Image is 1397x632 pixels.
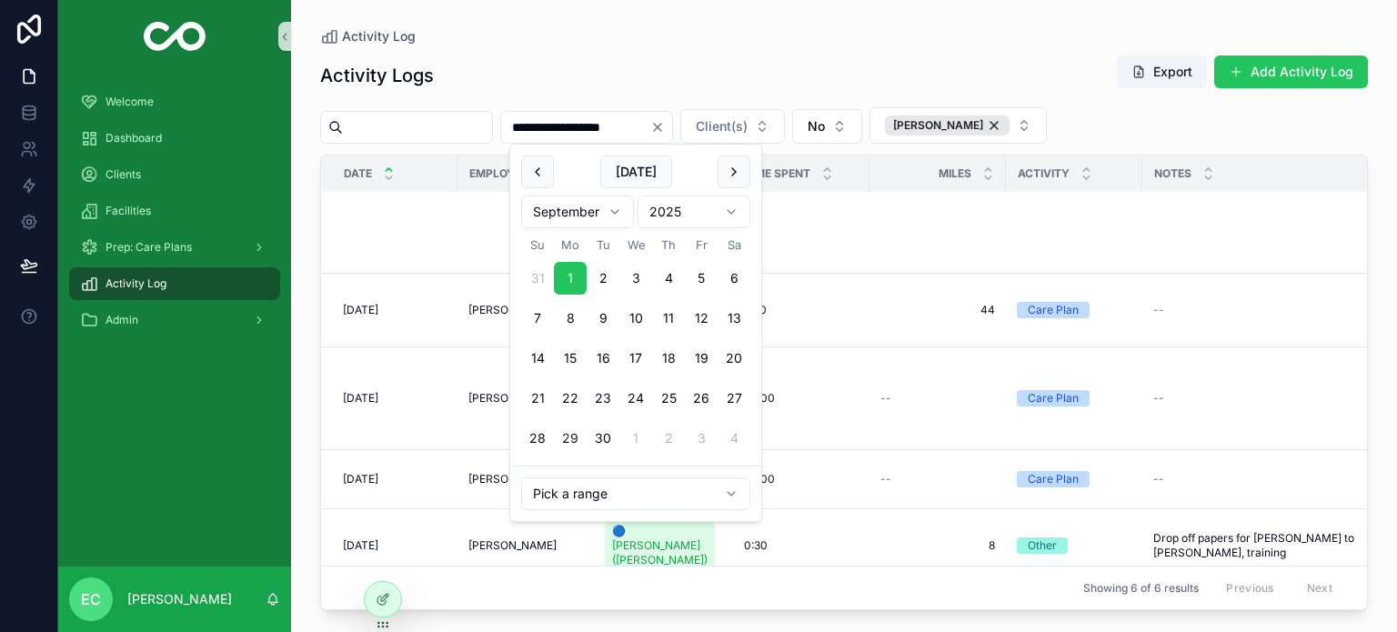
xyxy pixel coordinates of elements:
[652,236,685,255] th: Thursday
[106,313,138,327] span: Admin
[343,303,378,317] span: [DATE]
[320,27,416,45] a: Activity Log
[808,117,825,135] span: No
[1153,391,1164,406] span: --
[619,262,652,295] button: Wednesday, September 3rd, 2025
[69,304,280,336] a: Admin
[745,166,810,181] span: Time Spent
[521,342,554,375] button: Sunday, September 14th, 2025
[343,391,447,406] a: [DATE]
[468,472,557,487] span: [PERSON_NAME]
[587,342,619,375] button: Tuesday, September 16th, 2025
[605,520,715,571] a: 🔵 [PERSON_NAME] ([PERSON_NAME])
[587,422,619,455] button: Tuesday, September 30th, 2025
[685,422,718,455] button: Friday, October 3rd, 2025
[521,302,554,335] button: Sunday, September 7th, 2025
[106,204,151,218] span: Facilities
[1017,302,1131,318] a: Care Plan
[718,262,750,295] button: Saturday, September 6th, 2025
[468,538,583,553] a: [PERSON_NAME]
[106,95,154,109] span: Welcome
[880,472,891,487] span: --
[106,167,141,182] span: Clients
[696,117,748,135] span: Client(s)
[343,303,447,317] a: [DATE]
[106,131,162,145] span: Dashboard
[718,422,750,455] button: Saturday, October 4th, 2025
[685,262,718,295] button: Friday, September 5th, 2025
[893,118,983,133] span: [PERSON_NAME]
[521,236,554,255] th: Sunday
[600,155,672,188] button: [DATE]
[880,538,995,553] a: 8
[939,166,971,181] span: Miles
[554,382,587,415] button: Monday, September 22nd, 2025
[1017,471,1131,487] a: Care Plan
[1214,55,1368,88] button: Add Activity Log
[144,22,206,51] img: App logo
[342,27,416,45] span: Activity Log
[685,302,718,335] button: Friday, September 12th, 2025
[1153,472,1164,487] span: --
[1153,303,1164,317] span: --
[127,590,232,608] p: [PERSON_NAME]
[81,588,101,610] span: EC
[1018,166,1070,181] span: Activity
[1028,471,1079,487] div: Care Plan
[650,120,672,135] button: Clear
[587,236,619,255] th: Tuesday
[587,382,619,415] button: Tuesday, September 23rd, 2025
[744,538,859,553] a: 0:30
[468,303,583,317] a: [PERSON_NAME]
[652,382,685,415] button: Thursday, September 25th, 2025
[69,122,280,155] a: Dashboard
[468,538,557,553] span: [PERSON_NAME]
[1028,302,1079,318] div: Care Plan
[587,262,619,295] button: Tuesday, September 2nd, 2025
[869,107,1047,144] button: Select Button
[521,477,750,510] button: Relative time
[880,303,995,317] a: 44
[1154,166,1191,181] span: Notes
[885,115,1010,135] button: Unselect 5
[344,166,372,181] span: Date
[792,109,862,144] button: Select Button
[718,236,750,255] th: Saturday
[106,240,192,255] span: Prep: Care Plans
[1017,537,1131,554] a: Other
[605,517,722,575] a: 🔵 [PERSON_NAME] ([PERSON_NAME])
[1028,390,1079,406] div: Care Plan
[554,262,587,295] button: Monday, September 1st, 2025, selected
[1017,390,1131,406] a: Care Plan
[619,302,652,335] button: Wednesday, September 10th, 2025
[69,267,280,300] a: Activity Log
[718,302,750,335] button: Saturday, September 13th, 2025
[619,422,652,455] button: Wednesday, October 1st, 2025
[343,538,447,553] a: [DATE]
[744,472,859,487] a: 30:00
[619,382,652,415] button: Wednesday, September 24th, 2025
[521,262,554,295] button: Sunday, August 31st, 2025
[718,342,750,375] button: Saturday, September 20th, 2025
[320,63,434,88] h1: Activity Logs
[1083,581,1199,596] span: Showing 6 of 6 results
[685,236,718,255] th: Friday
[106,276,166,291] span: Activity Log
[744,391,859,406] a: 30:00
[521,382,554,415] button: Sunday, September 21st, 2025
[468,391,557,406] span: [PERSON_NAME]
[685,382,718,415] button: Friday, September 26th, 2025
[685,342,718,375] button: Friday, September 19th, 2025
[744,303,859,317] a: 2:30
[880,391,891,406] span: --
[652,302,685,335] button: Thursday, September 11th, 2025
[468,472,583,487] a: [PERSON_NAME]
[343,472,378,487] span: [DATE]
[554,422,587,455] button: Today, Monday, September 29th, 2025
[69,85,280,118] a: Welcome
[744,538,768,553] span: 0:30
[1117,55,1207,88] button: Export
[554,302,587,335] button: Monday, September 8th, 2025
